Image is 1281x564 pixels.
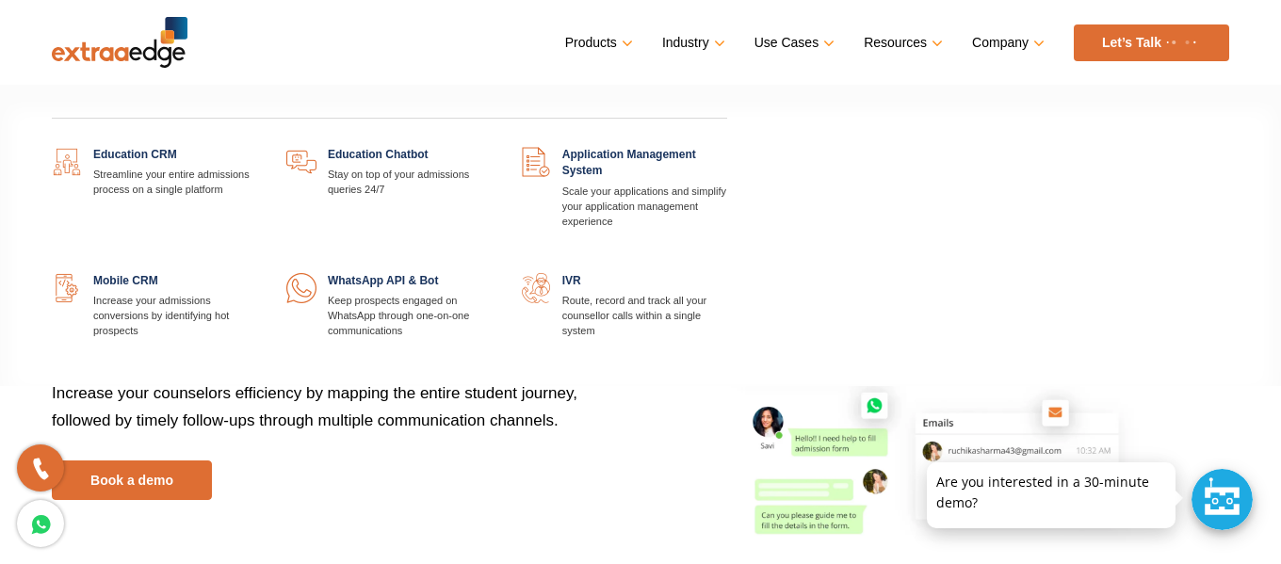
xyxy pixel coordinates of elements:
a: Products [565,29,629,56]
span: Increase your counselors efficiency by mapping the entire student journey, followed by timely fol... [52,384,577,429]
a: Let’s Talk [1074,24,1229,61]
a: Company [972,29,1041,56]
a: Use Cases [754,29,831,56]
a: Book a demo [52,460,212,500]
a: Resources [864,29,939,56]
a: Industry [662,29,722,56]
div: Chat [1192,469,1253,530]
